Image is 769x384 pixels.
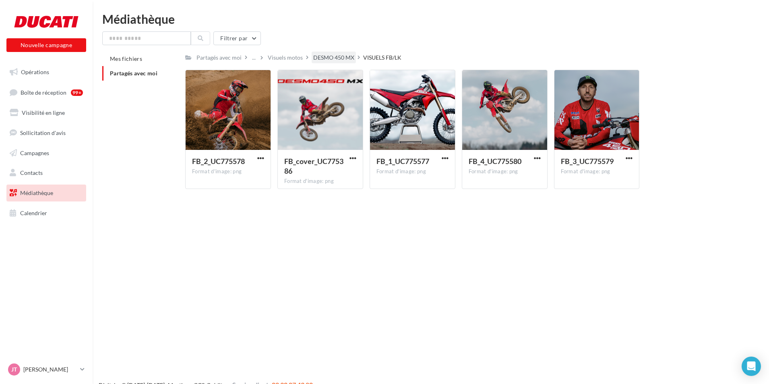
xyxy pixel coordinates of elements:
[192,157,245,166] span: FB_2_UC775578
[561,168,633,175] div: Format d'image: png
[268,54,303,62] div: Visuels motos
[71,89,83,96] div: 99+
[469,168,541,175] div: Format d'image: png
[20,189,53,196] span: Médiathèque
[469,157,521,166] span: FB_4_UC775580
[20,149,49,156] span: Campagnes
[192,168,264,175] div: Format d'image: png
[110,70,157,77] span: Partagés avec moi
[20,169,43,176] span: Contacts
[5,84,88,101] a: Boîte de réception99+
[5,64,88,81] a: Opérations
[11,365,17,374] span: JT
[376,157,429,166] span: FB_1_UC775577
[742,357,761,376] div: Open Intercom Messenger
[6,38,86,52] button: Nouvelle campagne
[376,168,449,175] div: Format d'image: png
[20,129,66,136] span: Sollicitation d'avis
[284,157,343,175] span: FB_cover_UC775386
[5,185,88,201] a: Médiathèque
[5,125,88,141] a: Sollicitation d'avis
[196,54,242,62] div: Partagés avec moi
[21,68,49,75] span: Opérations
[110,55,142,62] span: Mes fichiers
[5,164,88,181] a: Contacts
[22,109,65,116] span: Visibilité en ligne
[284,178,356,185] div: Format d'image: png
[5,104,88,121] a: Visibilité en ligne
[313,54,354,62] div: DESMO 450 MX
[5,145,88,162] a: Campagnes
[5,205,88,222] a: Calendrier
[102,13,759,25] div: Médiathèque
[21,89,66,95] span: Boîte de réception
[6,362,86,377] a: JT [PERSON_NAME]
[20,210,47,216] span: Calendrier
[250,52,257,63] div: ...
[363,54,401,62] div: VISUELS FB/LK
[213,31,261,45] button: Filtrer par
[561,157,614,166] span: FB_3_UC775579
[23,365,77,374] p: [PERSON_NAME]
